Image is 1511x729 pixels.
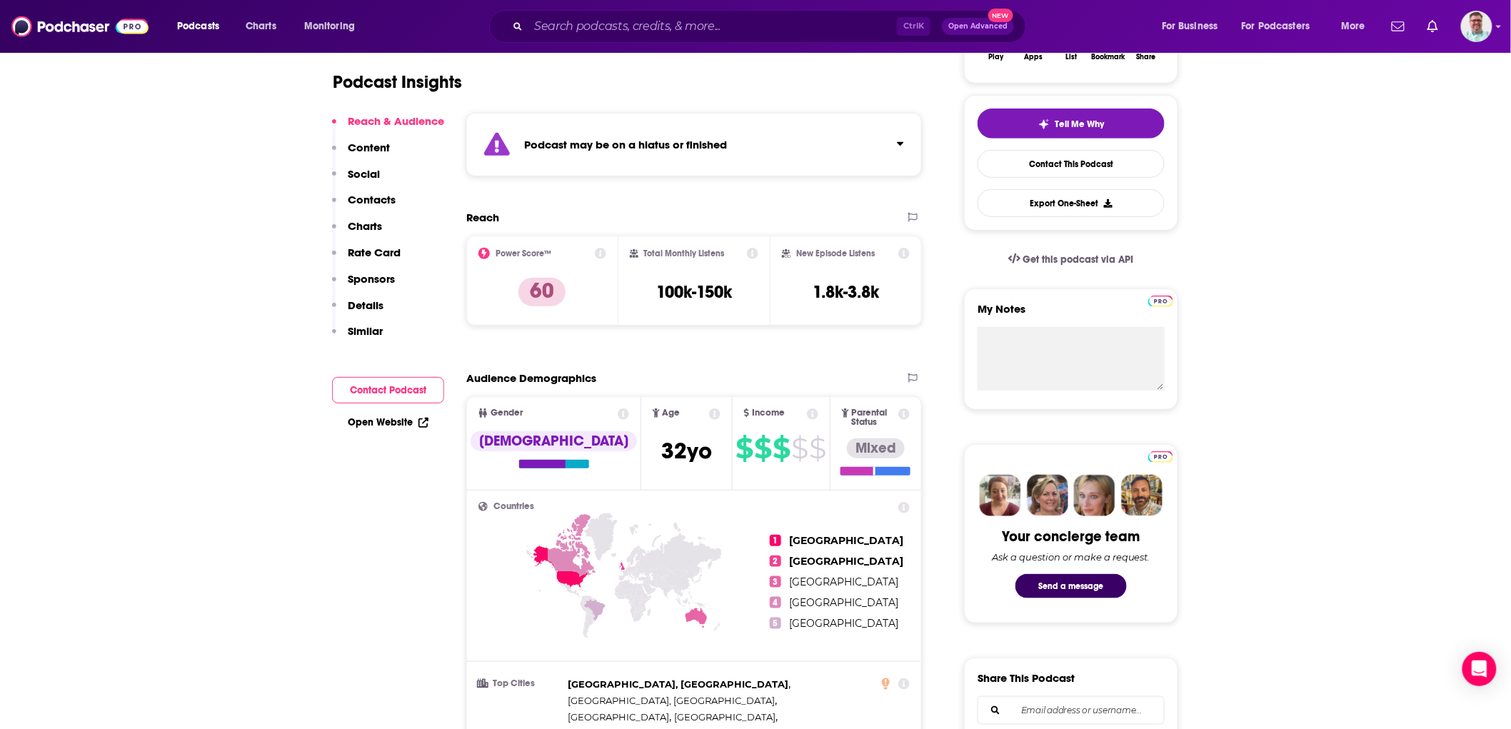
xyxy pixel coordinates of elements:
[790,596,899,609] span: [GEOGRAPHIC_DATA]
[1462,652,1497,686] div: Open Intercom Messenger
[348,324,383,338] p: Similar
[1025,53,1043,61] div: Apps
[1136,53,1155,61] div: Share
[852,408,896,427] span: Parental Status
[989,53,1004,61] div: Play
[1242,16,1310,36] span: For Podcasters
[167,15,238,38] button: open menu
[1038,119,1050,130] img: tell me why sparkle
[1065,53,1077,61] div: List
[736,437,753,460] span: $
[656,281,732,303] h3: 100k-150k
[568,693,777,709] span: ,
[348,219,382,233] p: Charts
[1331,15,1383,38] button: open menu
[1386,14,1410,39] a: Show notifications dropdown
[332,167,380,193] button: Social
[770,535,781,546] span: 1
[348,416,428,428] a: Open Website
[568,711,669,723] span: [GEOGRAPHIC_DATA]
[518,278,566,306] p: 60
[663,408,681,418] span: Age
[978,302,1165,327] label: My Notes
[1422,14,1444,39] a: Show notifications dropdown
[466,113,922,176] section: Click to expand status details
[348,193,396,206] p: Contacts
[1148,451,1173,463] img: Podchaser Pro
[568,676,790,693] span: ,
[790,575,899,588] span: [GEOGRAPHIC_DATA]
[348,246,401,259] p: Rate Card
[568,695,775,706] span: [GEOGRAPHIC_DATA], [GEOGRAPHIC_DATA]
[997,242,1145,277] a: Get this podcast via API
[1152,15,1236,38] button: open menu
[348,114,444,128] p: Reach & Audience
[942,18,1014,35] button: Open AdvancedNew
[992,551,1150,563] div: Ask a question or make a request.
[524,138,727,151] strong: Podcast may be on a hiatus or finished
[332,246,401,272] button: Rate Card
[1121,475,1163,516] img: Jon Profile
[770,618,781,629] span: 5
[810,437,826,460] span: $
[990,697,1153,724] input: Email address or username...
[1055,119,1105,130] span: Tell Me Why
[11,13,149,40] img: Podchaser - Follow, Share and Rate Podcasts
[978,150,1165,178] a: Contact This Podcast
[1461,11,1492,42] img: User Profile
[980,475,1021,516] img: Sydney Profile
[978,671,1075,685] h3: Share This Podcast
[988,9,1014,22] span: New
[466,211,499,224] h2: Reach
[644,248,725,258] h2: Total Monthly Listens
[503,10,1040,43] div: Search podcasts, credits, & more...
[792,437,808,460] span: $
[790,534,904,547] span: [GEOGRAPHIC_DATA]
[1092,53,1125,61] div: Bookmark
[1341,16,1365,36] span: More
[813,281,879,303] h3: 1.8k-3.8k
[332,377,444,403] button: Contact Podcast
[770,555,781,567] span: 2
[1027,475,1068,516] img: Barbara Profile
[790,555,904,568] span: [GEOGRAPHIC_DATA]
[1003,528,1140,546] div: Your concierge team
[847,438,905,458] div: Mixed
[752,408,785,418] span: Income
[496,248,551,258] h2: Power Score™
[493,502,534,511] span: Countries
[773,437,790,460] span: $
[304,16,355,36] span: Monitoring
[770,597,781,608] span: 4
[978,696,1165,725] div: Search followers
[332,141,390,167] button: Content
[978,109,1165,139] button: tell me why sparkleTell Me Why
[1015,574,1127,598] button: Send a message
[294,15,373,38] button: open menu
[1162,16,1218,36] span: For Business
[478,679,562,688] h3: Top Cities
[466,371,596,385] h2: Audience Demographics
[236,15,285,38] a: Charts
[332,114,444,141] button: Reach & Audience
[332,298,383,325] button: Details
[897,17,930,36] span: Ctrl K
[1148,449,1173,463] a: Pro website
[332,272,395,298] button: Sponsors
[675,709,778,725] span: ,
[332,193,396,219] button: Contacts
[1461,11,1492,42] span: Logged in as marcus414
[1461,11,1492,42] button: Show profile menu
[348,141,390,154] p: Content
[332,219,382,246] button: Charts
[675,711,776,723] span: [GEOGRAPHIC_DATA]
[491,408,523,418] span: Gender
[528,15,897,38] input: Search podcasts, credits, & more...
[1148,293,1173,307] a: Pro website
[568,709,671,725] span: ,
[568,678,788,690] span: [GEOGRAPHIC_DATA], [GEOGRAPHIC_DATA]
[755,437,772,460] span: $
[471,431,637,451] div: [DEMOGRAPHIC_DATA]
[348,298,383,312] p: Details
[246,16,276,36] span: Charts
